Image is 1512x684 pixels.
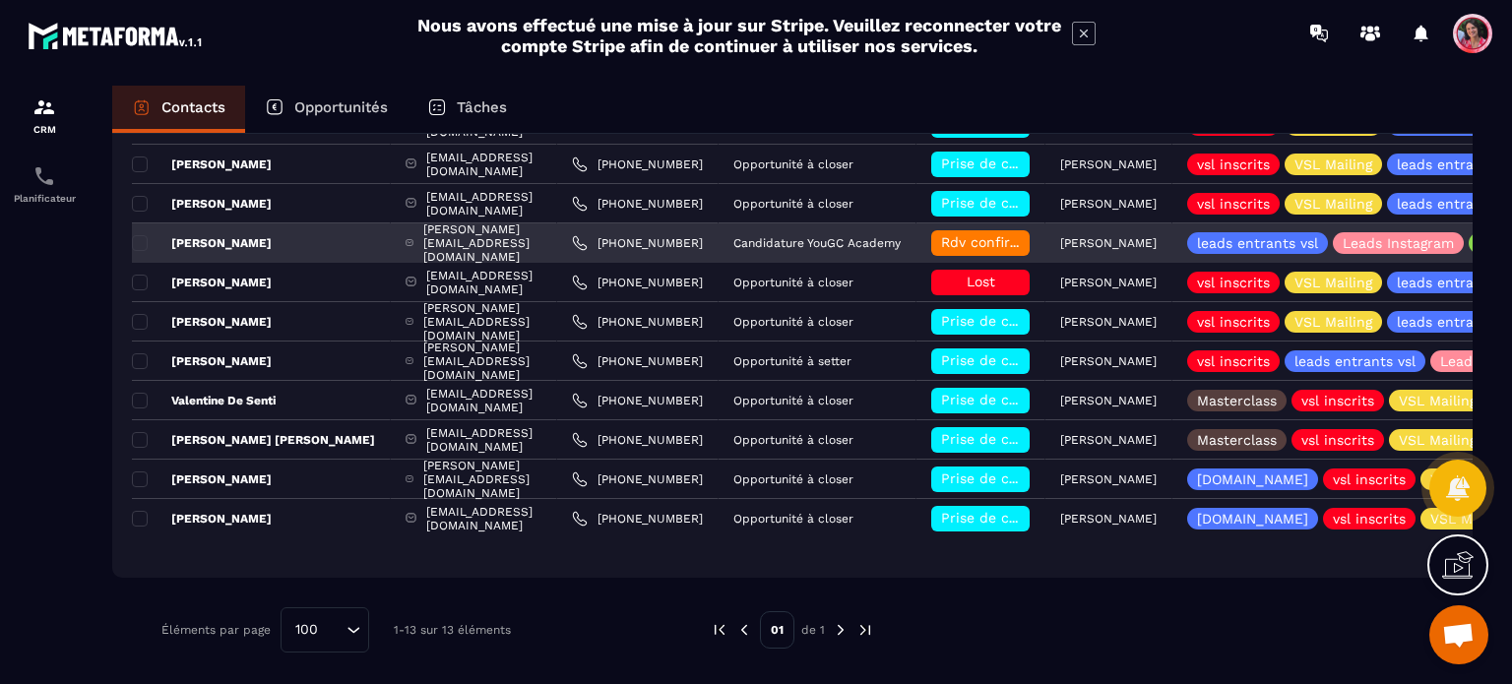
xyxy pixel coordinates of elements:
span: Prise de contact effectuée [941,510,1123,526]
p: [PERSON_NAME] [132,156,272,172]
a: [PHONE_NUMBER] [572,196,703,212]
p: VSL Mailing [1399,433,1477,447]
p: Candidature YouGC Academy [733,236,901,250]
p: vsl inscrits [1197,315,1270,329]
p: Masterclass [1197,394,1277,407]
p: Opportunité à closer [733,394,853,407]
p: Opportunité à closer [733,276,853,289]
a: schedulerschedulerPlanificateur [5,150,84,218]
p: [PERSON_NAME] [1060,394,1157,407]
span: Prise de contact effectuée [941,195,1123,211]
p: Valentine De Senti [132,393,276,408]
p: de 1 [801,622,825,638]
span: Prise de contact effectuée [941,470,1123,486]
p: Opportunité à closer [733,157,853,171]
input: Search for option [325,619,342,641]
span: Prise de contact effectuée [941,392,1123,407]
p: 01 [760,611,794,649]
p: [PERSON_NAME] [132,235,272,251]
p: Planificateur [5,193,84,204]
span: Prise de contact effectuée [941,431,1123,447]
p: Opportunité à closer [733,315,853,329]
p: [PERSON_NAME] [1060,315,1157,329]
p: [PERSON_NAME] [PERSON_NAME] [132,432,375,448]
a: [PHONE_NUMBER] [572,471,703,487]
a: [PHONE_NUMBER] [572,275,703,290]
span: Lost [967,274,995,289]
p: [PERSON_NAME] [1060,472,1157,486]
p: [PERSON_NAME] [1060,157,1157,171]
p: [DOMAIN_NAME] [1197,472,1308,486]
a: Contacts [112,86,245,133]
img: prev [735,621,753,639]
span: Prise de contact effectuée [941,352,1123,368]
a: [PHONE_NUMBER] [572,314,703,330]
p: [PERSON_NAME] [132,275,272,290]
p: [PERSON_NAME] [132,196,272,212]
p: vsl inscrits [1197,354,1270,368]
p: [PERSON_NAME] [132,511,272,527]
a: [PHONE_NUMBER] [572,511,703,527]
p: VSL Mailing [1294,315,1372,329]
p: [PERSON_NAME] [132,314,272,330]
p: Tâches [457,98,507,116]
p: [DOMAIN_NAME] [1197,512,1308,526]
p: [PERSON_NAME] [1060,354,1157,368]
p: VSL Mailing [1399,394,1477,407]
p: Contacts [161,98,225,116]
p: [PERSON_NAME] [132,353,272,369]
p: vsl inscrits [1301,394,1374,407]
img: logo [28,18,205,53]
p: vsl inscrits [1197,157,1270,171]
p: 1-13 sur 13 éléments [394,623,511,637]
a: [PHONE_NUMBER] [572,156,703,172]
h2: Nous avons effectué une mise à jour sur Stripe. Veuillez reconnecter votre compte Stripe afin de ... [416,15,1062,56]
a: [PHONE_NUMBER] [572,235,703,251]
img: scheduler [32,164,56,188]
a: Opportunités [245,86,408,133]
div: Ouvrir le chat [1429,605,1488,664]
span: Prise de contact effectuée [941,155,1123,171]
a: [PHONE_NUMBER] [572,353,703,369]
p: leads entrants vsl [1294,354,1416,368]
p: [PERSON_NAME] [1060,236,1157,250]
img: formation [32,95,56,119]
p: vsl inscrits [1301,433,1374,447]
p: Opportunité à closer [733,433,853,447]
img: next [856,621,874,639]
a: [PHONE_NUMBER] [572,393,703,408]
p: vsl inscrits [1333,512,1406,526]
img: next [832,621,850,639]
p: Leads Instagram [1343,236,1454,250]
p: [PERSON_NAME] [1060,197,1157,211]
p: Opportunité à closer [733,197,853,211]
p: vsl inscrits [1197,276,1270,289]
p: leads entrants vsl [1197,236,1318,250]
p: Masterclass [1197,433,1277,447]
p: Opportunité à closer [733,512,853,526]
p: [PERSON_NAME] [1060,276,1157,289]
span: Rdv confirmé ✅ [941,234,1052,250]
p: vsl inscrits [1333,472,1406,486]
span: Prise de contact effectuée [941,313,1123,329]
p: Opportunité à setter [733,354,851,368]
p: [PERSON_NAME] [1060,512,1157,526]
p: [PERSON_NAME] [132,471,272,487]
a: formationformationCRM [5,81,84,150]
a: [PHONE_NUMBER] [572,432,703,448]
p: Opportunité à closer [733,472,853,486]
p: [PERSON_NAME] [1060,433,1157,447]
p: VSL Mailing [1294,276,1372,289]
div: Search for option [281,607,369,653]
p: CRM [5,124,84,135]
p: vsl inscrits [1197,197,1270,211]
p: Opportunités [294,98,388,116]
p: Éléments par page [161,623,271,637]
p: VSL Mailing [1294,197,1372,211]
img: prev [711,621,728,639]
span: 100 [288,619,325,641]
p: VSL Mailing [1294,157,1372,171]
a: Tâches [408,86,527,133]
